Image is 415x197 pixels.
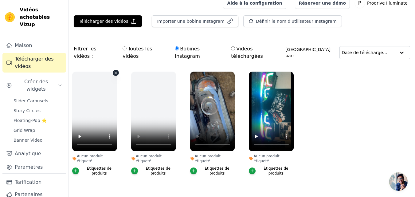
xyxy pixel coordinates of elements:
a: Grid Wrap [10,126,66,135]
font: Paramètres [15,164,43,170]
font: Aucun produit étiqueté [254,154,280,163]
font: Étiquettes de produits [205,166,229,175]
input: Toutes les vidéos [123,46,127,50]
button: Étiquettes de produits [131,166,176,176]
input: Bobines Instagram [175,46,179,50]
span: Slider Carousels [14,98,48,104]
font: Toutes les vidéos [123,46,152,59]
font: Étiquettes de produits [264,166,288,175]
input: Vidéos téléchargées [231,46,235,50]
font: Analytique [15,151,41,156]
font: Étiquettes de produits [146,166,170,175]
button: Importer une bobine Instagram [152,15,238,27]
a: Story Circles [10,106,66,115]
font: Vidéos achetables Vizup [20,7,50,27]
span: Banner Video [14,137,42,143]
a: Floating-Pop ⭐ [10,116,66,125]
button: Étiquettes de produits [249,166,294,176]
font: Filtrer les vidéos : [74,46,96,59]
font: Maison [15,42,32,48]
button: Étiquettes de produits [72,166,117,176]
font: Aucun produit étiqueté [136,154,162,163]
a: Paramètres [2,161,66,173]
font: Télécharger des vidéos [79,19,128,24]
span: Grid Wrap [14,127,35,133]
font: Importer une bobine Instagram [157,19,224,24]
a: Slider Carousels [10,97,66,105]
font: Aide à la configuration [227,1,282,6]
button: Video Delete [113,70,119,76]
font: Bobines Instagram [175,46,200,59]
button: Télécharger des vidéos [74,15,142,27]
font: Créer des widgets [24,79,48,92]
font: [GEOGRAPHIC_DATA] par: [285,47,331,58]
span: Story Circles [14,108,41,114]
img: Vizup [5,12,15,22]
button: Étiquettes de produits [190,166,235,176]
font: Prodrive Illuminate [367,1,408,6]
font: Aucun produit étiqueté [195,154,221,163]
a: Tarification [2,176,66,188]
a: Ouvrir le chat [389,172,408,191]
a: Maison [2,39,66,52]
button: Créer des widgets [2,76,66,95]
font: Étiquettes de produits [87,166,112,175]
font: Aucun produit étiqueté [77,154,103,163]
a: Analytique [2,148,66,160]
a: Télécharger des vidéos [2,53,66,73]
font: Tarification [15,179,41,185]
font: Télécharger des vidéos [15,56,53,69]
span: Floating-Pop ⭐ [14,117,47,124]
a: Banner Video [10,136,66,144]
font: Définir le nom d'utilisateur Instagram [256,19,337,24]
font: Réserver une démo [299,1,346,6]
font: Vidéos téléchargées [231,46,263,59]
button: Définir le nom d'utilisateur Instagram [243,15,342,27]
